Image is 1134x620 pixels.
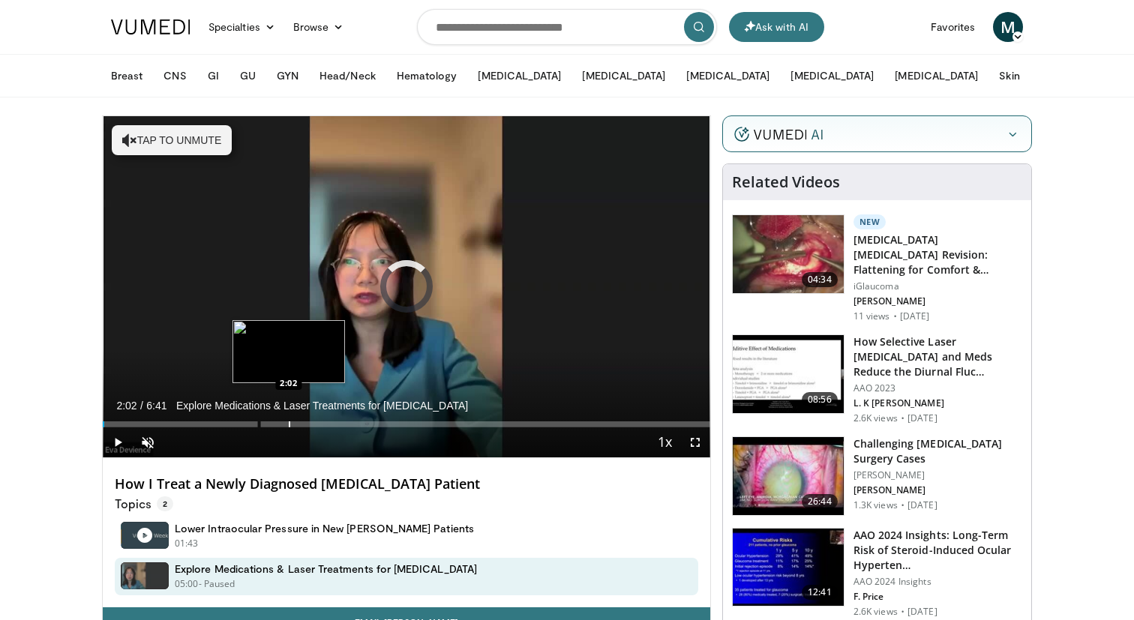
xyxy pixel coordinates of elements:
[140,400,143,412] span: /
[734,127,823,142] img: vumedi-ai-logo.v2.svg
[732,214,1022,322] a: 04:34 New [MEDICAL_DATA] [MEDICAL_DATA] Revision: Flattening for Comfort & Success iGlaucoma [PER...
[733,529,844,607] img: d1bebadf-5ef8-4c82-bd02-47cdd9740fa5.150x105_q85_crop-smart_upscale.jpg
[802,585,838,600] span: 12:41
[901,499,904,511] div: ·
[677,61,778,91] button: [MEDICAL_DATA]
[993,12,1023,42] a: M
[175,562,477,576] h4: Explore Medications & Laser Treatments for [MEDICAL_DATA]
[175,522,474,535] h4: Lower Intraocular Pressure in New [PERSON_NAME] Patients
[853,334,1022,379] h3: How Selective Laser [MEDICAL_DATA] and Meds Reduce the Diurnal Fluc…
[573,61,674,91] button: [MEDICAL_DATA]
[732,528,1022,618] a: 12:41 AAO 2024 Insights: Long-Term Risk of Steroid-Induced Ocular Hyperten… AAO 2024 Insights F. ...
[901,606,904,618] div: ·
[853,397,1022,409] p: L. K [PERSON_NAME]
[853,528,1022,573] h3: AAO 2024 Insights: Long-Term Risk of Steroid-Induced Ocular Hyperten…
[802,272,838,287] span: 04:34
[116,400,136,412] span: 2:02
[732,436,1022,516] a: 26:44 Challenging [MEDICAL_DATA] Surgery Cases [PERSON_NAME] [PERSON_NAME] 1.3K views · [DATE]
[733,215,844,293] img: 3bd61a99-1ae1-4a9d-a6af-907ad073e0d9.150x105_q85_crop-smart_upscale.jpg
[802,392,838,407] span: 08:56
[268,61,307,91] button: GYN
[853,484,1022,496] p: [PERSON_NAME]
[232,320,345,383] img: image.jpeg
[111,19,190,34] img: VuMedi Logo
[102,61,151,91] button: Breast
[175,537,199,550] p: 01:43
[175,577,199,591] p: 05:00
[990,61,1028,91] button: Skin
[802,494,838,509] span: 26:44
[853,469,1022,481] p: [PERSON_NAME]
[133,427,163,457] button: Unmute
[853,412,898,424] p: 2.6K views
[103,427,133,457] button: Play
[154,61,195,91] button: CNS
[853,310,890,322] p: 11 views
[176,399,468,412] span: Explore Medications & Laser Treatments for [MEDICAL_DATA]
[907,412,937,424] p: [DATE]
[146,400,166,412] span: 6:41
[907,499,937,511] p: [DATE]
[103,116,710,458] video-js: Video Player
[469,61,570,91] button: [MEDICAL_DATA]
[733,335,844,413] img: 420b1191-3861-4d27-8af4-0e92e58098e4.150x105_q85_crop-smart_upscale.jpg
[310,61,385,91] button: Head/Neck
[853,214,886,229] p: New
[901,412,904,424] div: ·
[853,591,1022,603] p: F. Price
[650,427,680,457] button: Playback Rate
[922,12,984,42] a: Favorites
[231,61,265,91] button: GU
[907,606,937,618] p: [DATE]
[417,9,717,45] input: Search topics, interventions
[732,173,840,191] h4: Related Videos
[157,496,173,511] span: 2
[781,61,883,91] button: [MEDICAL_DATA]
[853,280,1022,292] p: iGlaucoma
[853,606,898,618] p: 2.6K views
[853,576,1022,588] p: AAO 2024 Insights
[893,310,897,322] div: ·
[284,12,353,42] a: Browse
[886,61,987,91] button: [MEDICAL_DATA]
[680,427,710,457] button: Fullscreen
[729,12,824,42] button: Ask with AI
[853,436,1022,466] h3: Challenging [MEDICAL_DATA] Surgery Cases
[853,382,1022,394] p: AAO 2023
[732,334,1022,424] a: 08:56 How Selective Laser [MEDICAL_DATA] and Meds Reduce the Diurnal Fluc… AAO 2023 L. K [PERSON_...
[199,577,235,591] p: - Paused
[733,437,844,515] img: 05a6f048-9eed-46a7-93e1-844e43fc910c.150x105_q85_crop-smart_upscale.jpg
[388,61,466,91] button: Hematology
[853,232,1022,277] h3: [MEDICAL_DATA] [MEDICAL_DATA] Revision: Flattening for Comfort & Success
[853,295,1022,307] p: [PERSON_NAME]
[112,125,232,155] button: Tap to unmute
[900,310,930,322] p: [DATE]
[103,421,710,427] div: Progress Bar
[853,499,898,511] p: 1.3K views
[199,12,284,42] a: Specialties
[115,496,173,511] p: Topics
[115,476,698,493] h4: How I Treat a Newly Diagnosed [MEDICAL_DATA] Patient
[199,61,228,91] button: GI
